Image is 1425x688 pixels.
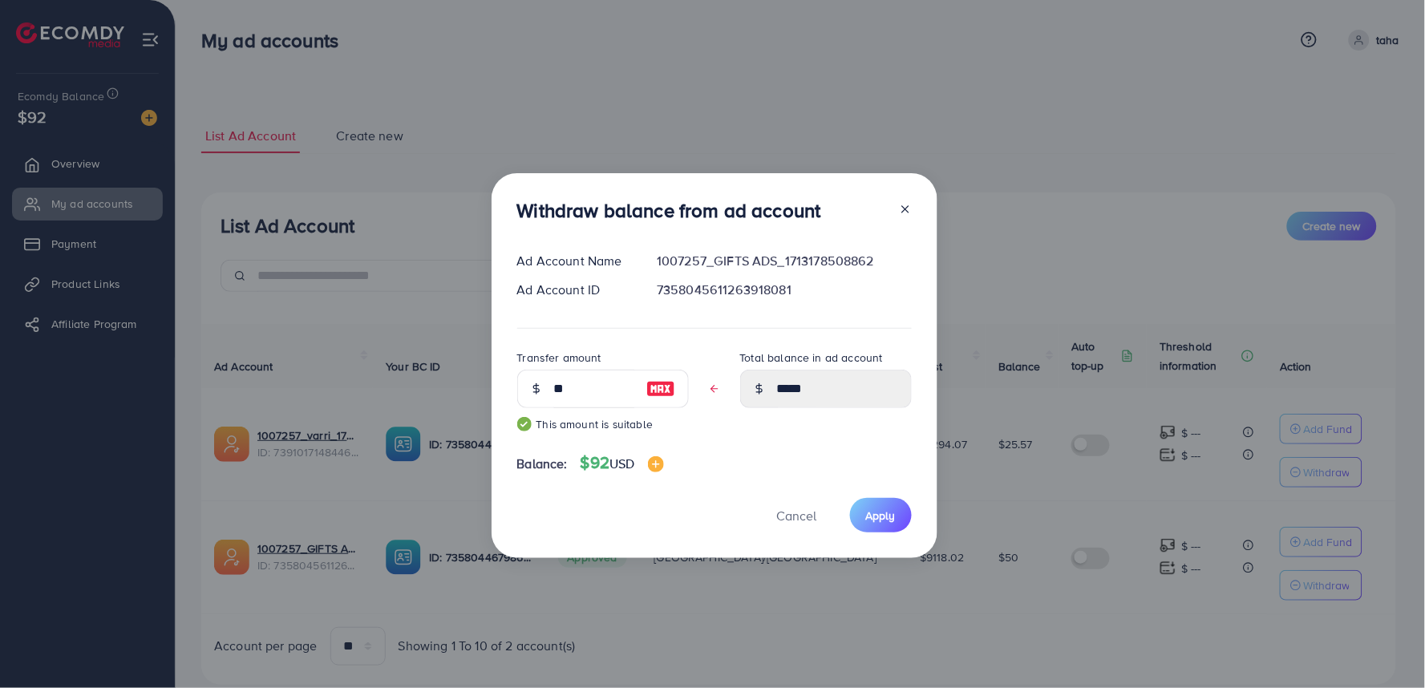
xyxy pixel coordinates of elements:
[644,252,924,270] div: 1007257_GIFTS ADS_1713178508862
[777,507,817,524] span: Cancel
[648,456,664,472] img: image
[740,350,883,366] label: Total balance in ad account
[646,379,675,399] img: image
[517,455,568,473] span: Balance:
[1357,616,1413,676] iframe: Chat
[517,416,689,432] small: This amount is suitable
[517,417,532,431] img: guide
[517,350,601,366] label: Transfer amount
[517,199,821,222] h3: Withdraw balance from ad account
[504,252,645,270] div: Ad Account Name
[504,281,645,299] div: Ad Account ID
[644,281,924,299] div: 7358045611263918081
[866,508,896,524] span: Apply
[609,455,634,472] span: USD
[581,453,664,473] h4: $92
[850,498,912,532] button: Apply
[757,498,837,532] button: Cancel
